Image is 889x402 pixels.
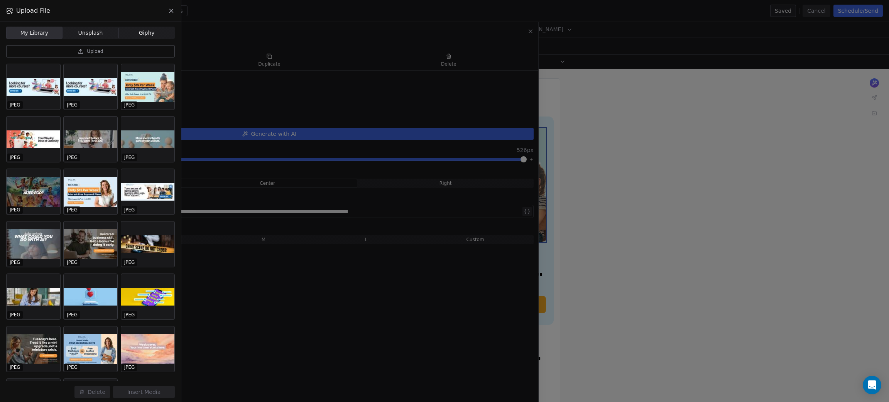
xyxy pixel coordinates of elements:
p: JPEG [10,312,20,318]
p: JPEG [10,154,20,160]
div: Open Intercom Messenger [863,376,881,394]
p: JPEG [67,154,78,160]
button: Delete [74,386,110,398]
p: JPEG [124,102,135,108]
span: Upload File [16,6,50,15]
p: JPEG [67,259,78,265]
span: Unsplash [78,29,103,37]
p: JPEG [10,207,20,213]
p: JPEG [67,102,78,108]
p: JPEG [124,207,135,213]
p: JPEG [10,364,20,370]
span: Upload [87,48,103,54]
p: JPEG [124,154,135,160]
button: Insert Media [113,386,175,398]
p: JPEG [67,207,78,213]
p: JPEG [67,364,78,370]
p: JPEG [124,364,135,370]
p: JPEG [124,259,135,265]
span: Giphy [139,29,155,37]
p: JPEG [10,102,20,108]
p: JPEG [124,312,135,318]
button: Upload [6,45,175,57]
p: JPEG [67,312,78,318]
p: JPEG [10,259,20,265]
